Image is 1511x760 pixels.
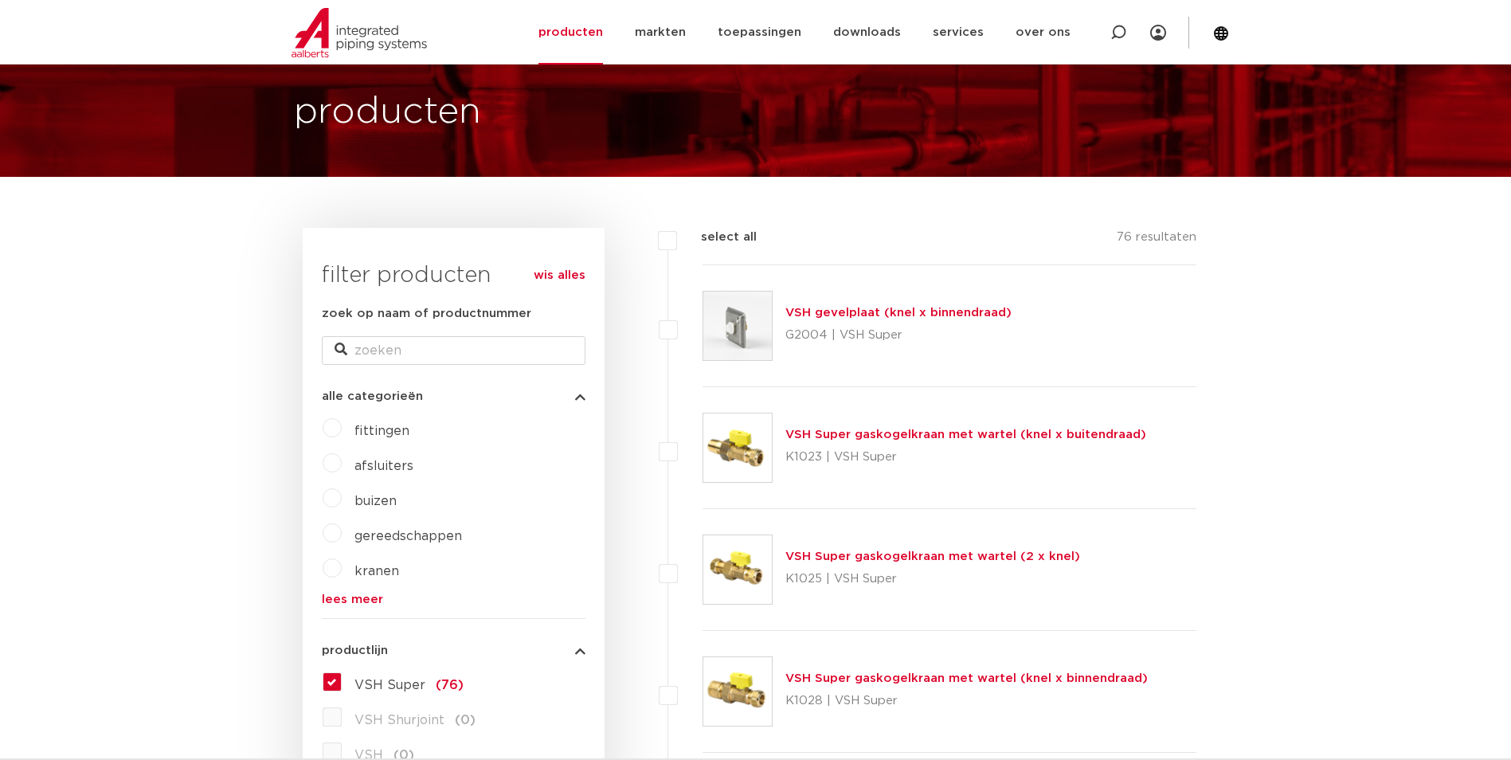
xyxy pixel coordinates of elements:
p: K1028 | VSH Super [785,688,1148,714]
h1: producten [294,87,481,138]
a: VSH Super gaskogelkraan met wartel (2 x knel) [785,550,1080,562]
img: Thumbnail for VSH Super gaskogelkraan met wartel (2 x knel) [703,535,772,604]
img: Thumbnail for VSH Super gaskogelkraan met wartel (knel x buitendraad) [703,413,772,482]
img: Thumbnail for VSH gevelplaat (knel x binnendraad) [703,292,772,360]
a: gereedschappen [354,530,462,543]
a: VSH Super gaskogelkraan met wartel (knel x buitendraad) [785,429,1146,441]
input: zoeken [322,336,585,365]
p: 76 resultaten [1117,228,1196,253]
span: (76) [436,679,464,691]
label: zoek op naam of productnummer [322,304,531,323]
a: lees meer [322,594,585,605]
button: alle categorieën [322,390,585,402]
p: G2004 | VSH Super [785,323,1012,348]
a: buizen [354,495,397,507]
a: VSH gevelplaat (knel x binnendraad) [785,307,1012,319]
button: productlijn [322,644,585,656]
a: kranen [354,565,399,578]
span: productlijn [322,644,388,656]
span: (0) [455,714,476,727]
p: K1023 | VSH Super [785,445,1146,470]
a: VSH Super gaskogelkraan met wartel (knel x binnendraad) [785,672,1148,684]
h3: filter producten [322,260,585,292]
a: wis alles [534,266,585,285]
label: select all [677,228,757,247]
img: Thumbnail for VSH Super gaskogelkraan met wartel (knel x binnendraad) [703,657,772,726]
span: VSH Super [354,679,425,691]
span: alle categorieën [322,390,423,402]
span: VSH Shurjoint [354,714,444,727]
a: afsluiters [354,460,413,472]
a: fittingen [354,425,409,437]
p: K1025 | VSH Super [785,566,1080,592]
